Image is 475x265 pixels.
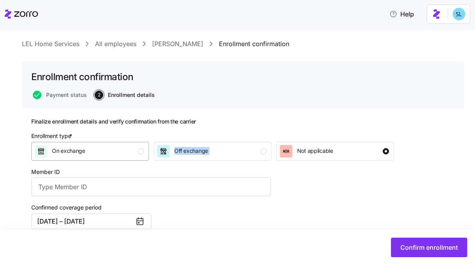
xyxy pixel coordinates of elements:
[31,213,151,229] button: [DATE] – [DATE]
[31,71,133,83] h1: Enrollment confirmation
[391,238,467,257] button: Confirm enrollment
[95,91,155,99] button: 2Enrollment details
[95,39,136,49] a: All employees
[389,9,414,19] span: Help
[453,8,465,20] img: 7c620d928e46699fcfb78cede4daf1d1
[46,92,87,98] span: Payment status
[297,147,333,155] span: Not applicable
[95,91,103,99] span: 2
[22,39,79,49] a: LEL Home Services
[31,203,102,212] label: Confirmed coverage period
[31,118,394,125] h2: Finalize enrollment details and verify confirmation from the carrier
[31,132,74,140] div: Enrollment type
[33,91,87,99] button: Payment status
[31,91,87,99] a: Payment status
[31,177,271,196] input: Type Member ID
[219,39,289,49] a: Enrollment confirmation
[93,91,155,99] a: 2Enrollment details
[152,39,203,49] a: [PERSON_NAME]
[31,168,60,176] label: Member ID
[174,147,208,155] span: Off exchange
[108,92,155,98] span: Enrollment details
[52,147,85,155] span: On exchange
[400,243,458,252] span: Confirm enrollment
[383,6,420,22] button: Help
